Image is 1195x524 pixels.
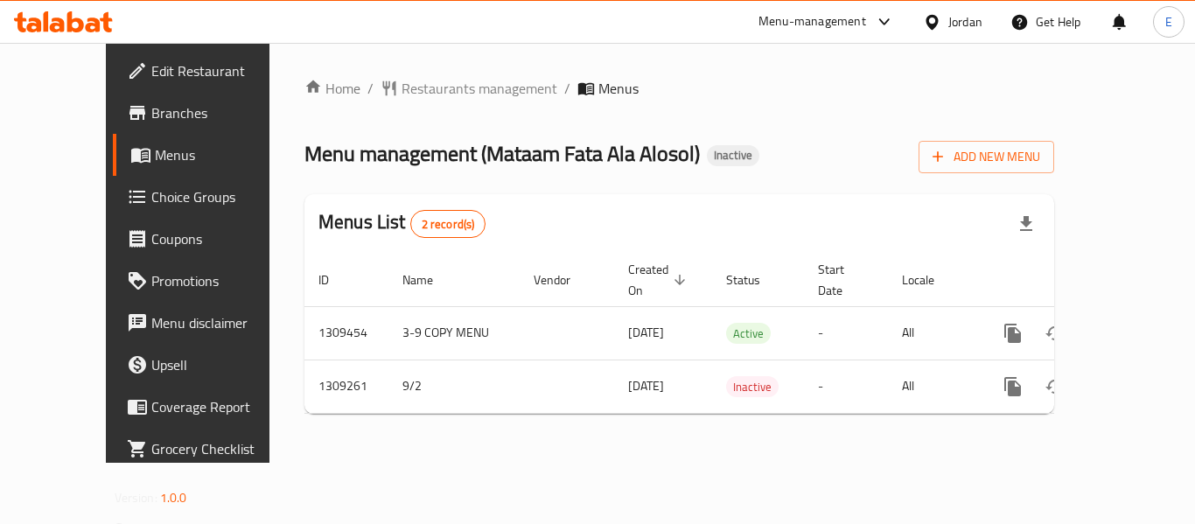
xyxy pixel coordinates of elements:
a: Choice Groups [113,176,305,218]
td: 9/2 [388,360,520,413]
td: 3-9 COPY MENU [388,306,520,360]
h2: Menus List [318,209,486,238]
th: Actions [978,254,1174,307]
span: Edit Restaurant [151,60,291,81]
a: Edit Restaurant [113,50,305,92]
span: E [1165,12,1172,31]
div: Inactive [707,145,759,166]
span: Vendor [534,269,593,290]
span: [DATE] [628,374,664,397]
div: Export file [1005,203,1047,245]
span: Menus [598,78,639,99]
span: Branches [151,102,291,123]
button: Change Status [1034,366,1076,408]
span: Coverage Report [151,396,291,417]
span: Upsell [151,354,291,375]
span: Grocery Checklist [151,438,291,459]
span: Add New Menu [933,146,1040,168]
span: Status [726,269,783,290]
td: All [888,306,978,360]
span: Inactive [707,148,759,163]
td: 1309454 [304,306,388,360]
button: Change Status [1034,312,1076,354]
span: Version: [115,486,157,509]
div: Menu-management [758,11,866,32]
span: ID [318,269,352,290]
a: Branches [113,92,305,134]
a: Home [304,78,360,99]
span: Coupons [151,228,291,249]
div: Total records count [410,210,486,238]
button: more [992,312,1034,354]
table: enhanced table [304,254,1174,414]
td: - [804,360,888,413]
span: 2 record(s) [411,216,486,233]
a: Menu disclaimer [113,302,305,344]
nav: breadcrumb [304,78,1054,99]
li: / [564,78,570,99]
div: Jordan [948,12,982,31]
span: Locale [902,269,957,290]
a: Grocery Checklist [113,428,305,470]
span: Created On [628,259,691,301]
li: / [367,78,374,99]
a: Restaurants management [381,78,557,99]
a: Coupons [113,218,305,260]
span: Menu disclaimer [151,312,291,333]
a: Menus [113,134,305,176]
div: Inactive [726,376,779,397]
td: - [804,306,888,360]
button: Add New Menu [919,141,1054,173]
a: Upsell [113,344,305,386]
td: 1309261 [304,360,388,413]
span: Active [726,324,771,344]
span: Restaurants management [402,78,557,99]
span: 1.0.0 [160,486,187,509]
span: Menus [155,144,291,165]
button: more [992,366,1034,408]
span: Menu management ( Mataam Fata Ala Alosol ) [304,134,700,173]
span: Name [402,269,456,290]
span: Inactive [726,377,779,397]
span: Promotions [151,270,291,291]
div: Active [726,323,771,344]
a: Promotions [113,260,305,302]
span: [DATE] [628,321,664,344]
td: All [888,360,978,413]
span: Start Date [818,259,867,301]
a: Coverage Report [113,386,305,428]
span: Choice Groups [151,186,291,207]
